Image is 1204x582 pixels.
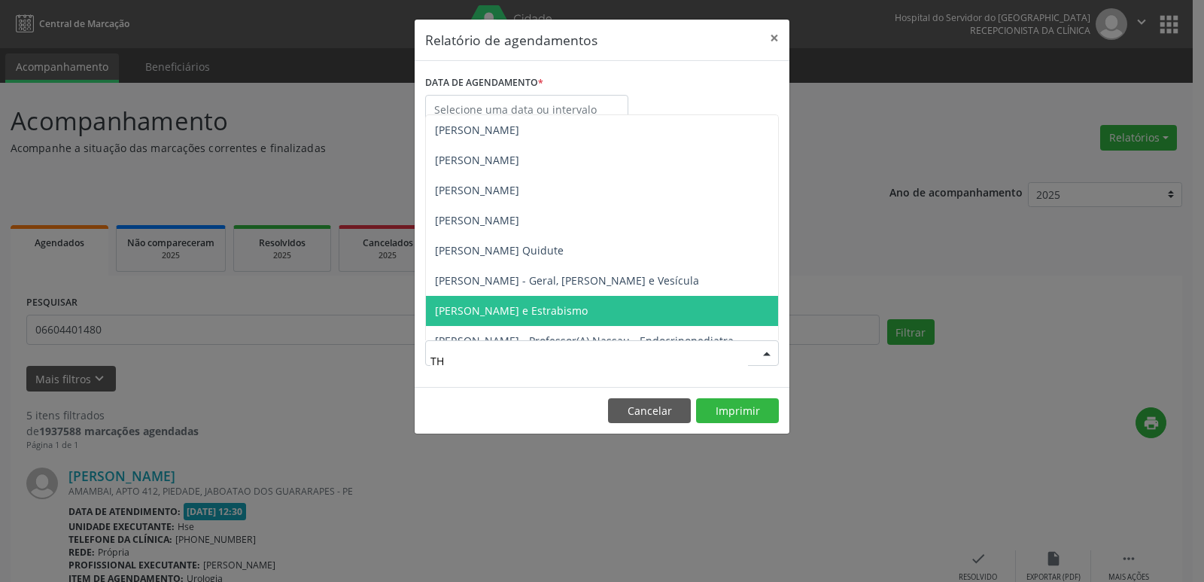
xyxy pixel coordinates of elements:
[435,123,519,137] span: [PERSON_NAME]
[435,153,519,167] span: [PERSON_NAME]
[430,346,748,376] input: Selecione um profissional
[425,72,543,95] label: DATA DE AGENDAMENTO
[435,334,734,348] span: [PERSON_NAME] - Professor(A) Nassau - Endocrinopediatra
[435,273,699,288] span: [PERSON_NAME] - Geral, [PERSON_NAME] e Vesícula
[759,20,789,56] button: Close
[435,183,519,197] span: [PERSON_NAME]
[425,30,597,50] h5: Relatório de agendamentos
[435,303,588,318] span: [PERSON_NAME] e Estrabismo
[435,213,519,227] span: [PERSON_NAME]
[425,95,628,125] input: Selecione uma data ou intervalo
[696,398,779,424] button: Imprimir
[435,243,564,257] span: [PERSON_NAME] Quidute
[608,398,691,424] button: Cancelar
